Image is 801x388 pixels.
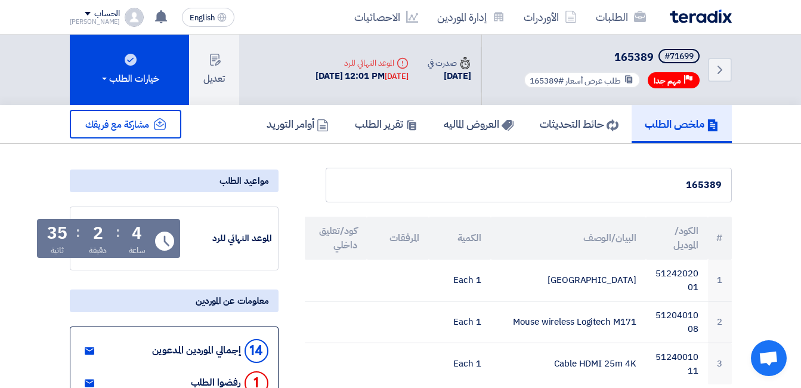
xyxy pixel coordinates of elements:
[654,75,681,87] span: مهم جدا
[345,3,428,31] a: الاحصائيات
[708,217,732,260] th: #
[47,225,67,242] div: 35
[429,217,491,260] th: الكمية
[751,340,787,376] div: Open chat
[428,69,471,83] div: [DATE]
[152,345,241,356] div: إجمالي الموردين المدعوين
[85,118,150,132] span: مشاركة مع فريقك
[521,49,702,66] h5: 165389
[336,178,722,192] div: 165389
[670,10,732,23] img: Teradix logo
[708,343,732,385] td: 3
[664,53,694,61] div: #71699
[94,9,120,19] div: الحساب
[70,290,279,312] div: معلومات عن الموردين
[305,217,367,260] th: كود/تعليق داخلي
[316,57,409,69] div: الموعد النهائي للرد
[267,117,329,131] h5: أوامر التوريد
[245,339,268,363] div: 14
[614,49,654,65] span: 165389
[530,75,564,87] span: #165389
[367,217,429,260] th: المرفقات
[491,301,646,343] td: Mouse wireless Logitech M171
[565,75,621,87] span: طلب عرض أسعار
[428,57,471,69] div: صدرت في
[100,72,159,86] div: خيارات الطلب
[355,117,417,131] h5: تقرير الطلب
[70,170,279,192] div: مواعيد الطلب
[190,14,215,22] span: English
[76,221,80,243] div: :
[428,3,514,31] a: إدارة الموردين
[189,35,239,105] button: تعديل
[491,260,646,301] td: [GEOGRAPHIC_DATA]
[444,117,514,131] h5: العروض الماليه
[708,260,732,301] td: 1
[93,225,103,242] div: 2
[385,70,409,82] div: [DATE]
[527,105,632,143] a: حائط التحديثات
[125,8,144,27] img: profile_test.png
[183,232,272,245] div: الموعد النهائي للرد
[540,117,618,131] h5: حائط التحديثات
[586,3,655,31] a: الطلبات
[645,117,719,131] h5: ملخص الطلب
[116,221,120,243] div: :
[646,260,708,301] td: 5124202001
[342,105,431,143] a: تقرير الطلب
[646,343,708,385] td: 5124001011
[429,343,491,385] td: 1 Each
[708,301,732,343] td: 2
[132,225,142,242] div: 4
[70,19,120,25] div: [PERSON_NAME]
[182,8,234,27] button: English
[514,3,586,31] a: الأوردرات
[646,217,708,260] th: الكود/الموديل
[429,260,491,301] td: 1 Each
[632,105,732,143] a: ملخص الطلب
[129,244,146,257] div: ساعة
[51,244,64,257] div: ثانية
[253,105,342,143] a: أوامر التوريد
[89,244,107,257] div: دقيقة
[429,301,491,343] td: 1 Each
[646,301,708,343] td: 5120401008
[491,217,646,260] th: البيان/الوصف
[70,35,189,105] button: خيارات الطلب
[316,69,409,83] div: [DATE] 12:01 PM
[491,343,646,385] td: Cable HDMI 25m 4K
[431,105,527,143] a: العروض الماليه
